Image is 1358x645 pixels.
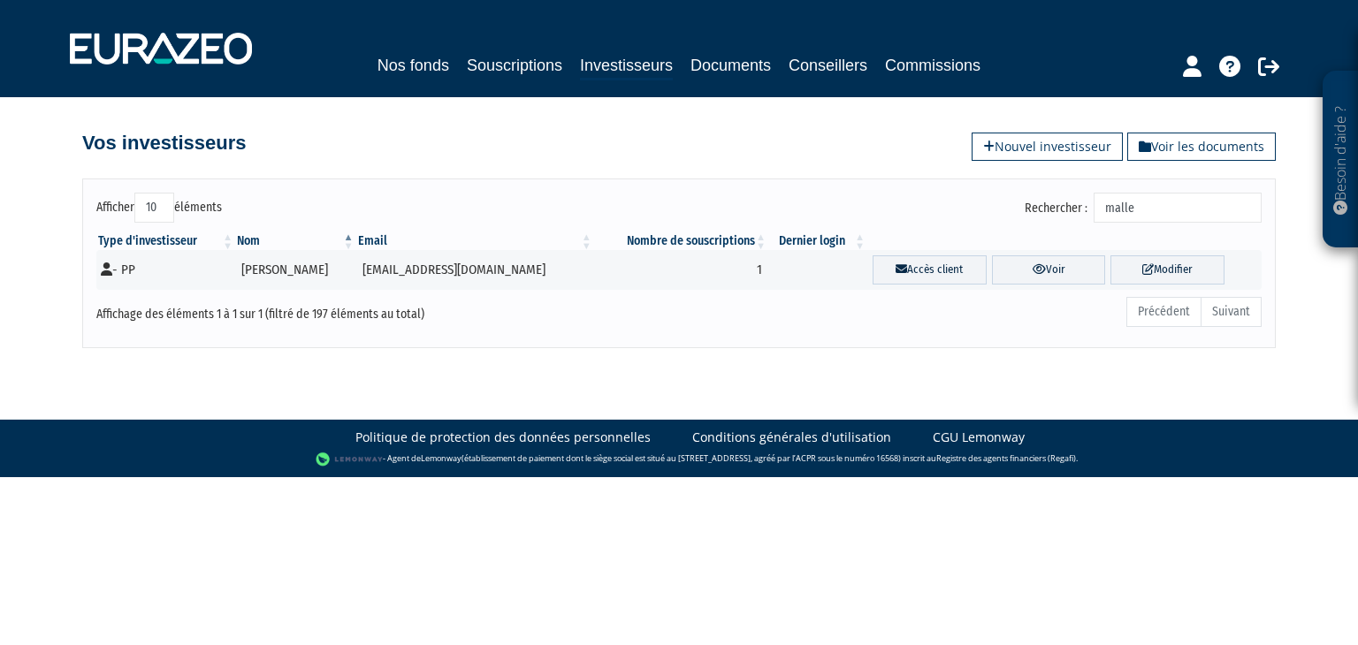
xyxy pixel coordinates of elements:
div: Affichage des éléments 1 à 1 sur 1 (filtré de 197 éléments au total) [96,295,567,323]
th: Nom : activer pour trier la colonne par ordre d&eacute;croissant [235,232,355,250]
a: Documents [690,53,771,78]
a: Commissions [885,53,980,78]
th: &nbsp; [867,232,1262,250]
a: Politique de protection des données personnelles [355,429,651,446]
img: logo-lemonway.png [316,451,384,468]
td: [EMAIL_ADDRESS][DOMAIN_NAME] [356,250,594,290]
a: Conditions générales d'utilisation [692,429,891,446]
a: Voir [992,255,1106,285]
div: - Agent de (établissement de paiement dont le siège social est situé au [STREET_ADDRESS], agréé p... [18,451,1340,468]
a: Voir les documents [1127,133,1276,161]
th: Email : activer pour trier la colonne par ordre croissant [356,232,594,250]
a: Souscriptions [467,53,562,78]
th: Dernier login : activer pour trier la colonne par ordre croissant [768,232,867,250]
img: 1732889491-logotype_eurazeo_blanc_rvb.png [70,33,252,64]
a: Modifier [1110,255,1224,285]
a: Nouvel investisseur [972,133,1123,161]
a: Nos fonds [378,53,449,78]
p: Besoin d'aide ? [1331,80,1351,239]
label: Rechercher : [1025,193,1262,223]
td: - PP [96,250,235,290]
a: CGU Lemonway [933,429,1025,446]
a: Conseillers [789,53,867,78]
td: [PERSON_NAME] [235,250,355,290]
label: Afficher éléments [96,193,222,223]
input: Rechercher : [1094,193,1262,223]
th: Nombre de souscriptions : activer pour trier la colonne par ordre croissant [594,232,768,250]
h4: Vos investisseurs [82,133,246,154]
td: 1 [594,250,768,290]
th: Type d'investisseur : activer pour trier la colonne par ordre croissant [96,232,235,250]
a: Investisseurs [580,53,673,80]
a: Lemonway [421,452,462,464]
a: Accès client [873,255,987,285]
select: Afficheréléments [134,193,174,223]
a: Registre des agents financiers (Regafi) [936,452,1076,464]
